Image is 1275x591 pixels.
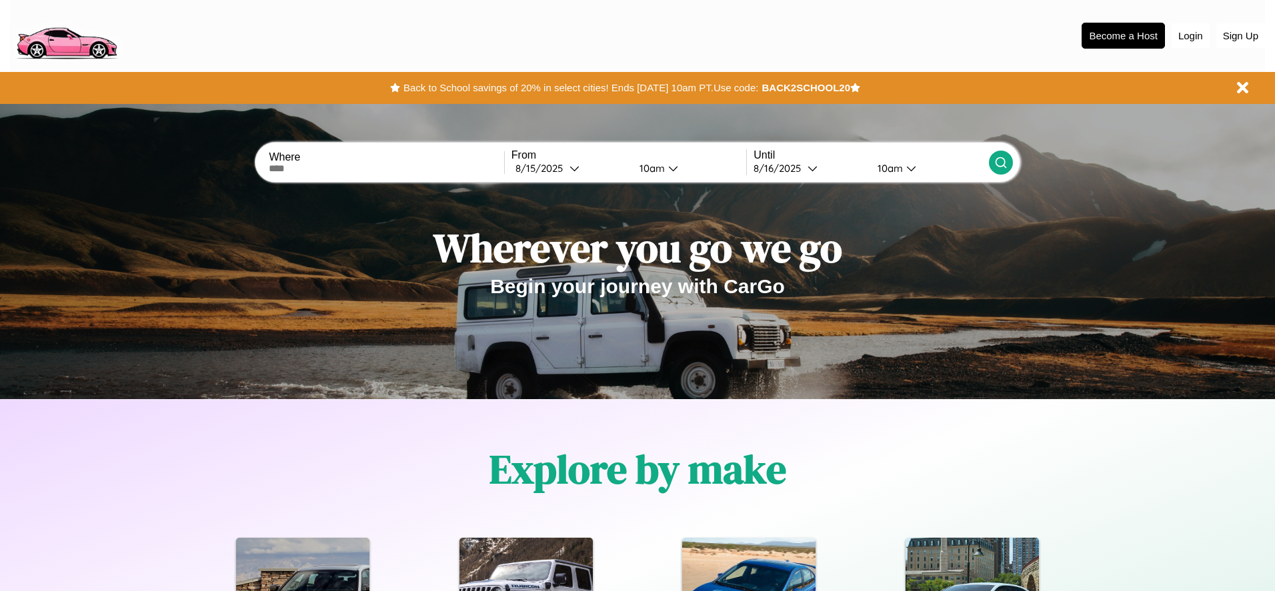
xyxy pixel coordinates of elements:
button: Sign Up [1216,23,1265,48]
label: Until [754,149,988,161]
h1: Explore by make [489,442,786,496]
button: Become a Host [1082,23,1165,49]
label: From [511,149,746,161]
img: logo [10,7,123,63]
div: 10am [633,162,668,175]
button: 10am [629,161,746,175]
button: 10am [867,161,988,175]
label: Where [269,151,503,163]
b: BACK2SCHOOL20 [762,82,850,93]
div: 8 / 15 / 2025 [515,162,569,175]
button: Login [1172,23,1210,48]
div: 8 / 16 / 2025 [754,162,808,175]
button: Back to School savings of 20% in select cities! Ends [DATE] 10am PT.Use code: [400,79,762,97]
button: 8/15/2025 [511,161,629,175]
div: 10am [871,162,906,175]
